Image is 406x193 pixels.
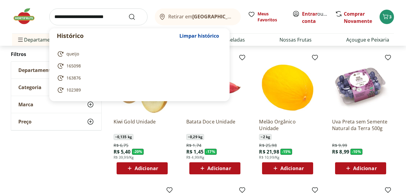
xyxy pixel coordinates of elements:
[259,142,276,148] span: R$ 25,98
[259,155,279,160] span: R$ 10,99/Kg
[302,11,335,24] a: Criar conta
[18,84,41,90] span: Categoria
[17,33,60,47] span: Departamentos
[128,13,143,20] button: Submit Search
[259,134,272,140] span: ~ 2 kg
[353,166,377,171] span: Adicionar
[332,56,389,114] img: Uva Preta sem Semente Natural da Terra 500g
[205,149,217,155] span: - 17 %
[11,79,101,96] button: Categoria
[380,10,394,24] button: Carrinho
[57,74,220,82] a: 163876
[280,149,292,155] span: - 15 %
[18,101,33,107] span: Marca
[279,36,312,43] a: Nossas Frutas
[332,148,349,155] span: R$ 8,99
[49,8,148,25] input: search
[114,134,133,140] span: ~ 0,135 kg
[280,166,304,171] span: Adicionar
[350,149,362,155] span: - 10 %
[132,149,144,155] span: - 20 %
[11,96,101,113] button: Marca
[258,11,285,23] span: Meus Favoritos
[168,14,235,19] span: Retirar em
[117,162,168,174] button: Adicionar
[11,113,101,130] button: Preço
[17,33,24,47] button: Menu
[135,166,158,171] span: Adicionar
[262,162,313,174] button: Adicionar
[186,155,205,160] span: R$ 4,99/Kg
[207,166,231,171] span: Adicionar
[11,48,102,60] h2: Filtros
[332,142,347,148] span: R$ 9,99
[389,14,392,20] span: 3
[344,11,372,24] a: Comprar Novamente
[259,56,316,114] img: Melão Orgânico Unidade
[179,33,219,38] span: Limpar histórico
[248,11,285,23] a: Meus Favoritos
[332,118,389,132] a: Uva Preta sem Semente Natural da Terra 500g
[11,62,101,79] button: Departamento
[302,11,317,17] a: Entrar
[57,32,176,40] p: Histórico
[259,118,316,132] a: Melão Orgânico Unidade
[186,142,201,148] span: R$ 1,74
[189,162,240,174] button: Adicionar
[335,162,386,174] button: Adicionar
[66,51,79,57] span: queijo
[302,10,329,25] span: ou
[114,148,131,155] span: R$ 5,40
[186,148,203,155] span: R$ 1,45
[114,142,129,148] span: R$ 6,75
[57,50,220,58] a: queijo
[66,75,81,81] span: 163876
[346,36,389,43] a: Açougue e Peixaria
[114,155,134,160] span: R$ 39,99/Kg
[176,29,222,43] button: Limpar histórico
[66,63,81,69] span: 165098
[192,13,294,20] b: [GEOGRAPHIC_DATA]/[GEOGRAPHIC_DATA]
[259,148,279,155] span: R$ 21,98
[18,119,32,125] span: Preço
[12,7,42,25] img: Hortifruti
[155,8,241,25] button: Retirar em[GEOGRAPHIC_DATA]/[GEOGRAPHIC_DATA]
[57,62,220,70] a: 165098
[114,118,171,132] a: Kiwi Gold Unidade
[18,67,54,73] span: Departamento
[57,86,220,94] a: 102389
[66,87,81,93] span: 102389
[186,118,243,132] a: Batata Doce Unidade
[186,134,204,140] span: ~ 0,29 kg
